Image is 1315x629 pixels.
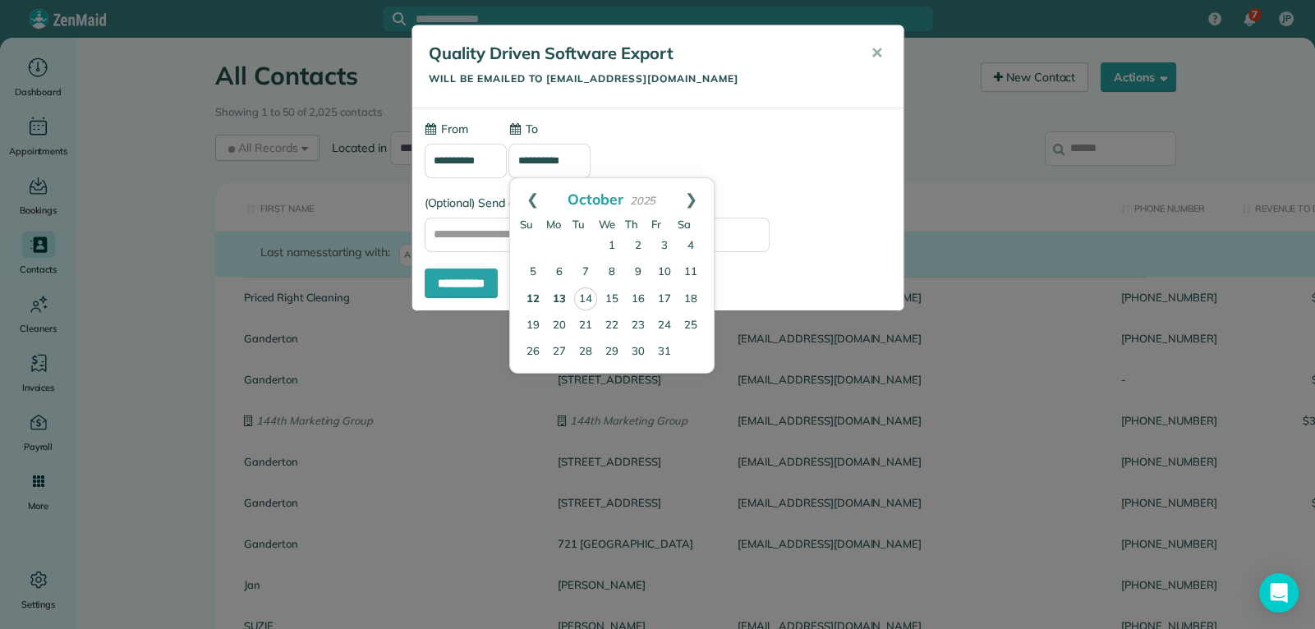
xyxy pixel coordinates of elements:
[678,259,704,286] a: 11
[625,313,651,339] a: 23
[546,287,572,313] a: 13
[1259,573,1299,613] div: Open Intercom Messenger
[572,339,599,365] a: 28
[599,313,625,339] a: 22
[429,42,848,65] h5: Quality Driven Software Export
[651,259,678,286] a: 10
[669,178,714,219] a: Next
[871,44,883,62] span: ✕
[520,287,546,313] a: 12
[599,218,615,231] span: Wednesday
[546,259,572,286] a: 6
[651,233,678,259] a: 3
[546,218,561,231] span: Monday
[625,233,651,259] a: 2
[599,287,625,313] a: 15
[429,73,848,84] h5: Will be emailed to [EMAIL_ADDRESS][DOMAIN_NAME]
[625,339,651,365] a: 30
[572,313,599,339] a: 21
[651,218,661,231] span: Friday
[520,218,533,231] span: Sunday
[678,233,704,259] a: 4
[510,178,555,219] a: Prev
[425,121,468,137] label: From
[520,313,546,339] a: 19
[599,233,625,259] a: 1
[678,287,704,313] a: 18
[546,339,572,365] a: 27
[625,259,651,286] a: 9
[678,218,691,231] span: Saturday
[599,339,625,365] a: 29
[546,313,572,339] a: 20
[651,313,678,339] a: 24
[425,195,891,211] label: (Optional) Send a copy of this email to:
[572,259,599,286] a: 7
[508,121,537,137] label: To
[599,259,625,286] a: 8
[651,339,678,365] a: 31
[630,194,656,207] span: 2025
[520,259,546,286] a: 5
[572,218,585,231] span: Tuesday
[625,287,651,313] a: 16
[568,190,623,208] span: October
[678,313,704,339] a: 25
[651,287,678,313] a: 17
[625,218,638,231] span: Thursday
[574,287,597,310] a: 14
[520,339,546,365] a: 26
